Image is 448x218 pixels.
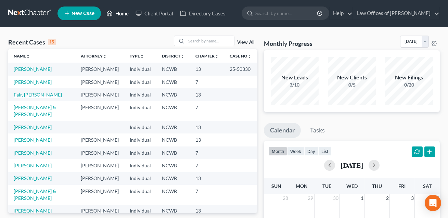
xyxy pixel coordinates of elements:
[156,121,190,133] td: NCWB
[156,159,190,172] td: NCWB
[75,101,124,121] td: [PERSON_NAME]
[360,194,364,202] span: 1
[124,205,156,217] td: Individual
[124,185,156,204] td: Individual
[156,88,190,101] td: NCWB
[75,146,124,159] td: [PERSON_NAME]
[190,205,224,217] td: 13
[124,76,156,88] td: Individual
[26,54,30,59] i: unfold_more
[385,194,389,202] span: 2
[156,172,190,185] td: NCWB
[271,74,319,81] div: New Leads
[255,7,318,20] input: Search by name...
[318,146,331,156] button: list
[14,104,56,117] a: [PERSON_NAME] & [PERSON_NAME]
[75,172,124,185] td: [PERSON_NAME]
[190,172,224,185] td: 13
[81,53,107,59] a: Attorneyunfold_more
[372,183,382,189] span: Thu
[14,92,62,98] a: Fair, [PERSON_NAME]
[156,146,190,159] td: NCWB
[304,146,318,156] button: day
[330,7,353,20] a: Help
[423,183,432,189] span: Sat
[247,54,252,59] i: unfold_more
[124,159,156,172] td: Individual
[75,76,124,88] td: [PERSON_NAME]
[130,53,144,59] a: Typeunfold_more
[190,159,224,172] td: 7
[385,74,433,81] div: New Filings
[190,101,224,121] td: 7
[124,121,156,133] td: Individual
[353,7,439,20] a: Law Offices of [PERSON_NAME]
[195,53,219,59] a: Chapterunfold_more
[156,101,190,121] td: NCWB
[186,36,234,46] input: Search by name...
[124,101,156,121] td: Individual
[14,79,52,85] a: [PERSON_NAME]
[304,123,331,138] a: Tasks
[14,208,52,214] a: [PERSON_NAME]
[190,185,224,204] td: 7
[156,205,190,217] td: NCWB
[264,123,301,138] a: Calendar
[282,194,289,202] span: 28
[341,162,363,169] h2: [DATE]
[271,81,319,88] div: 3/10
[75,133,124,146] td: [PERSON_NAME]
[269,146,287,156] button: month
[140,54,144,59] i: unfold_more
[72,11,94,16] span: New Case
[156,185,190,204] td: NCWB
[14,175,52,181] a: [PERSON_NAME]
[124,146,156,159] td: Individual
[156,76,190,88] td: NCWB
[287,146,304,156] button: week
[75,159,124,172] td: [PERSON_NAME]
[215,54,219,59] i: unfold_more
[14,66,52,72] a: [PERSON_NAME]
[156,63,190,75] td: NCWB
[264,39,312,48] h3: Monthly Progress
[103,7,132,20] a: Home
[296,183,308,189] span: Mon
[177,7,229,20] a: Directory Cases
[124,172,156,185] td: Individual
[8,38,56,46] div: Recent Cases
[398,183,406,189] span: Fri
[322,183,331,189] span: Tue
[75,205,124,217] td: [PERSON_NAME]
[103,54,107,59] i: unfold_more
[307,194,314,202] span: 29
[328,74,376,81] div: New Clients
[124,133,156,146] td: Individual
[14,137,52,143] a: [PERSON_NAME]
[190,63,224,75] td: 13
[271,183,281,189] span: Sun
[190,76,224,88] td: 7
[14,124,52,130] a: [PERSON_NAME]
[237,40,254,45] a: View All
[190,146,224,159] td: 7
[346,183,358,189] span: Wed
[328,81,376,88] div: 0/5
[132,7,177,20] a: Client Portal
[230,53,252,59] a: Case Nounfold_more
[156,133,190,146] td: NCWB
[385,81,433,88] div: 0/20
[14,53,30,59] a: Nameunfold_more
[410,194,414,202] span: 3
[75,185,124,204] td: [PERSON_NAME]
[14,163,52,168] a: [PERSON_NAME]
[190,133,224,146] td: 13
[190,121,224,133] td: 13
[124,63,156,75] td: Individual
[162,53,184,59] a: Districtunfold_more
[332,194,339,202] span: 30
[224,63,257,75] td: 25-50330
[14,150,52,156] a: [PERSON_NAME]
[436,194,440,202] span: 4
[14,188,56,201] a: [PERSON_NAME] & [PERSON_NAME]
